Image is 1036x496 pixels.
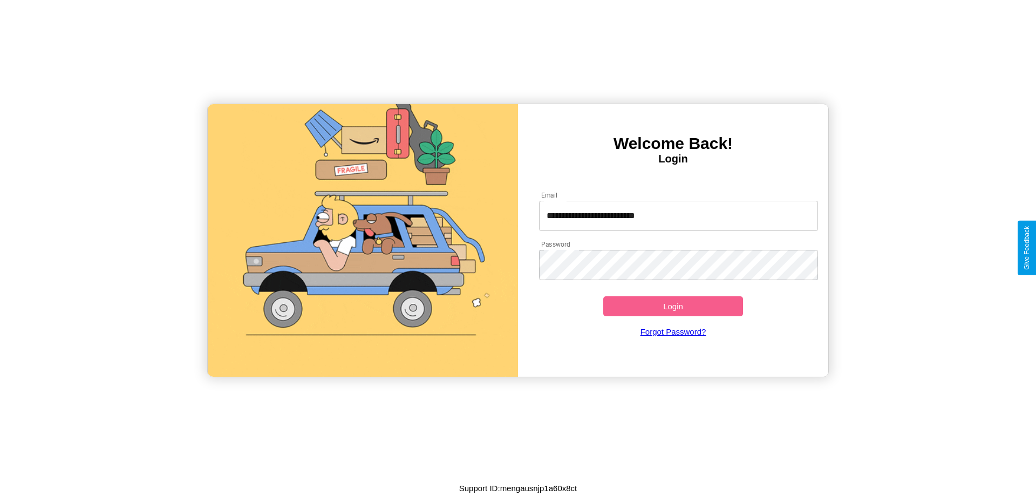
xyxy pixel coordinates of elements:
[459,481,577,495] p: Support ID: mengausnjp1a60x8ct
[208,104,518,377] img: gif
[534,316,813,347] a: Forgot Password?
[541,191,558,200] label: Email
[603,296,743,316] button: Login
[1023,226,1031,270] div: Give Feedback
[541,240,570,249] label: Password
[518,153,828,165] h4: Login
[518,134,828,153] h3: Welcome Back!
